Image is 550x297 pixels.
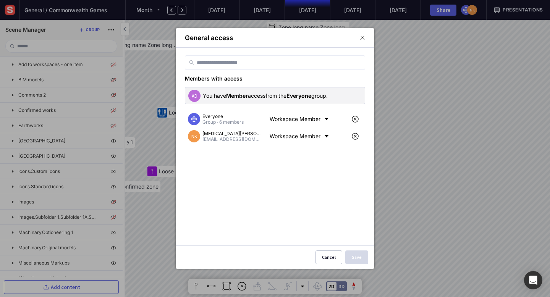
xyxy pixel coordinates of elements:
button: Cancel [315,250,342,264]
img: globe.svg [191,116,197,123]
b: Everyone [286,92,311,99]
div: Everyone [202,113,244,119]
div: [MEDICAL_DATA][PERSON_NAME] [202,131,260,136]
div: Workspace Member [267,128,335,145]
div: Workspace Member [267,111,335,128]
div: Open Intercom Messenger [524,271,542,289]
b: Member [226,92,248,99]
div: General access [185,35,233,41]
span: You have access from the group. [203,92,328,100]
text: NK [191,133,197,139]
div: Group · 6 members [202,119,244,125]
div: Cancel [322,255,336,260]
span: Members with access [185,75,243,82]
div: [EMAIL_ADDRESS][DOMAIN_NAME] [202,136,260,142]
text: AD [192,92,197,98]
